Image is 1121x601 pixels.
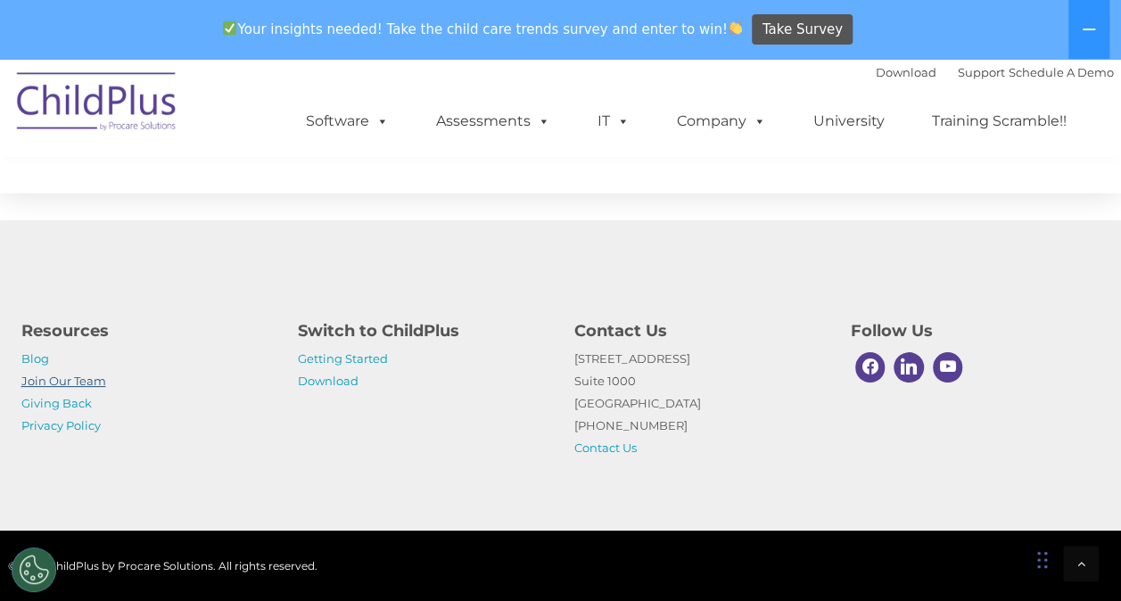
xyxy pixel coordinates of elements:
h4: Resources [21,318,271,343]
div: Drag [1037,533,1048,587]
a: Join Our Team [21,374,106,388]
a: Youtube [928,348,968,387]
a: Take Survey [752,14,853,45]
a: Assessments [418,103,568,139]
a: Giving Back [21,396,92,410]
span: Last name [248,118,302,131]
span: Take Survey [762,14,843,45]
a: Support [958,65,1005,79]
a: Blog [21,351,49,366]
span: Phone number [248,191,324,204]
a: Contact Us [574,440,637,455]
a: University [795,103,903,139]
a: Training Scramble!! [914,103,1084,139]
span: © 2025 ChildPlus by Procare Solutions. All rights reserved. [8,559,317,572]
a: Getting Started [298,351,388,366]
font: | [876,65,1114,79]
p: [STREET_ADDRESS] Suite 1000 [GEOGRAPHIC_DATA] [PHONE_NUMBER] [574,348,824,459]
a: Facebook [851,348,890,387]
a: Privacy Policy [21,418,101,432]
h4: Contact Us [574,318,824,343]
h4: Switch to ChildPlus [298,318,548,343]
a: Company [659,103,784,139]
iframe: Chat Widget [1032,515,1121,601]
a: IT [580,103,647,139]
a: Schedule A Demo [1009,65,1114,79]
a: Software [288,103,407,139]
img: ✅ [223,21,236,35]
h4: Follow Us [851,318,1100,343]
a: Download [876,65,936,79]
a: Download [298,374,359,388]
a: Linkedin [889,348,928,387]
img: ChildPlus by Procare Solutions [8,60,186,149]
button: Cookies Settings [12,547,56,592]
img: 👏 [729,21,742,35]
span: Your insights needed! Take the child care trends survey and enter to win! [216,12,750,46]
